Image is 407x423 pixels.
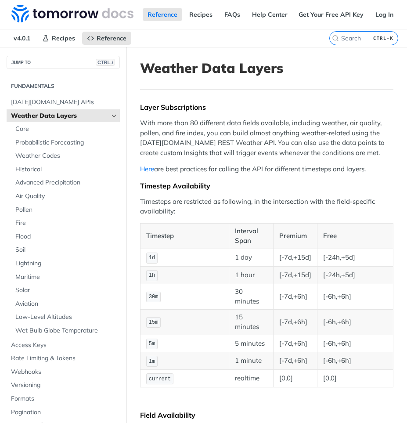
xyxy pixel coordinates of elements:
span: Historical [15,165,118,174]
span: 1m [149,358,155,365]
td: [0,0] [274,370,317,387]
span: Versioning [11,381,118,390]
span: Rate Limiting & Tokens [11,354,118,363]
span: 30m [149,294,158,300]
td: [-6h,+6h] [317,309,393,335]
a: Aviation [11,297,120,311]
a: Reference [82,32,131,45]
a: Probabilistic Forecasting [11,136,120,149]
span: Flood [15,232,118,241]
a: Fire [11,217,120,230]
p: are best practices for calling the API for different timesteps and layers. [140,164,393,174]
a: Webhooks [7,365,120,379]
a: Rate Limiting & Tokens [7,352,120,365]
a: Pagination [7,406,120,419]
img: Tomorrow.io Weather API Docs [11,5,133,22]
a: Formats [7,392,120,405]
td: [-6h,+6h] [317,352,393,370]
span: Wet Bulb Globe Temperature [15,326,118,335]
a: Versioning [7,379,120,392]
td: [-7d,+6h] [274,352,317,370]
td: [-7d,+15d] [274,249,317,266]
button: JUMP TOCTRL-/ [7,56,120,69]
a: Reference [143,8,182,21]
td: 15 minutes [229,309,274,335]
a: [DATE][DOMAIN_NAME] APIs [7,96,120,109]
div: Layer Subscriptions [140,103,393,112]
a: Recipes [184,8,217,21]
span: Advanced Precipitation [15,178,118,187]
span: 1d [149,255,155,261]
a: Access Keys [7,339,120,352]
a: Weather Data LayersHide subpages for Weather Data Layers [7,109,120,123]
th: Free [317,223,393,249]
h1: Weather Data Layers [140,60,393,76]
a: Wet Bulb Globe Temperature [11,324,120,337]
a: Air Quality [11,190,120,203]
span: Recipes [52,34,75,42]
a: Flood [11,230,120,243]
td: realtime [229,370,274,387]
td: [-7d,+15d] [274,266,317,284]
span: Solar [15,286,118,295]
p: With more than 80 different data fields available, including weather, air quality, pollen, and fi... [140,118,393,158]
span: Weather Codes [15,152,118,160]
a: Solar [11,284,120,297]
span: Soil [15,246,118,254]
button: Hide subpages for Weather Data Layers [111,112,118,119]
a: Low-Level Altitudes [11,311,120,324]
span: 1h [149,272,155,278]
a: Recipes [37,32,80,45]
p: Timesteps are restricted as following, in the intersection with the field-specific availability: [140,197,393,217]
td: [-6h,+6h] [317,335,393,352]
a: Advanced Precipitation [11,176,120,189]
td: [-7d,+6h] [274,309,317,335]
a: Weather Codes [11,149,120,163]
div: Timestep Availability [140,181,393,190]
a: Help Center [247,8,292,21]
a: Lightning [11,257,120,270]
a: Pollen [11,203,120,217]
span: 15m [149,319,158,325]
a: Historical [11,163,120,176]
h2: Fundamentals [7,82,120,90]
span: v4.0.1 [9,32,35,45]
td: 1 hour [229,266,274,284]
td: 5 minutes [229,335,274,352]
a: FAQs [220,8,245,21]
span: Aviation [15,300,118,308]
span: Weather Data Layers [11,112,108,120]
td: [-24h,+5d] [317,249,393,266]
th: Premium [274,223,317,249]
span: Probabilistic Forecasting [15,138,118,147]
span: Air Quality [15,192,118,201]
span: Formats [11,394,118,403]
a: Here [140,165,154,173]
svg: Search [332,35,339,42]
td: [-7d,+6h] [274,284,317,309]
a: Soil [11,243,120,257]
span: Lightning [15,259,118,268]
span: Low-Level Altitudes [15,313,118,322]
a: Maritime [11,271,120,284]
span: Maritime [15,273,118,282]
span: Pagination [11,408,118,417]
kbd: CTRL-K [371,34,396,43]
a: Log In [371,8,398,21]
th: Interval Span [229,223,274,249]
span: Webhooks [11,368,118,376]
span: Access Keys [11,341,118,350]
span: Reference [97,34,126,42]
span: Core [15,125,118,134]
th: Timestep [140,223,229,249]
td: [-6h,+6h] [317,284,393,309]
span: CTRL-/ [96,59,115,66]
span: [DATE][DOMAIN_NAME] APIs [11,98,118,107]
span: Pollen [15,206,118,214]
a: Core [11,123,120,136]
span: Fire [15,219,118,228]
td: 1 minute [229,352,274,370]
div: Field Availability [140,411,393,419]
a: Get Your Free API Key [294,8,368,21]
span: current [149,376,171,382]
